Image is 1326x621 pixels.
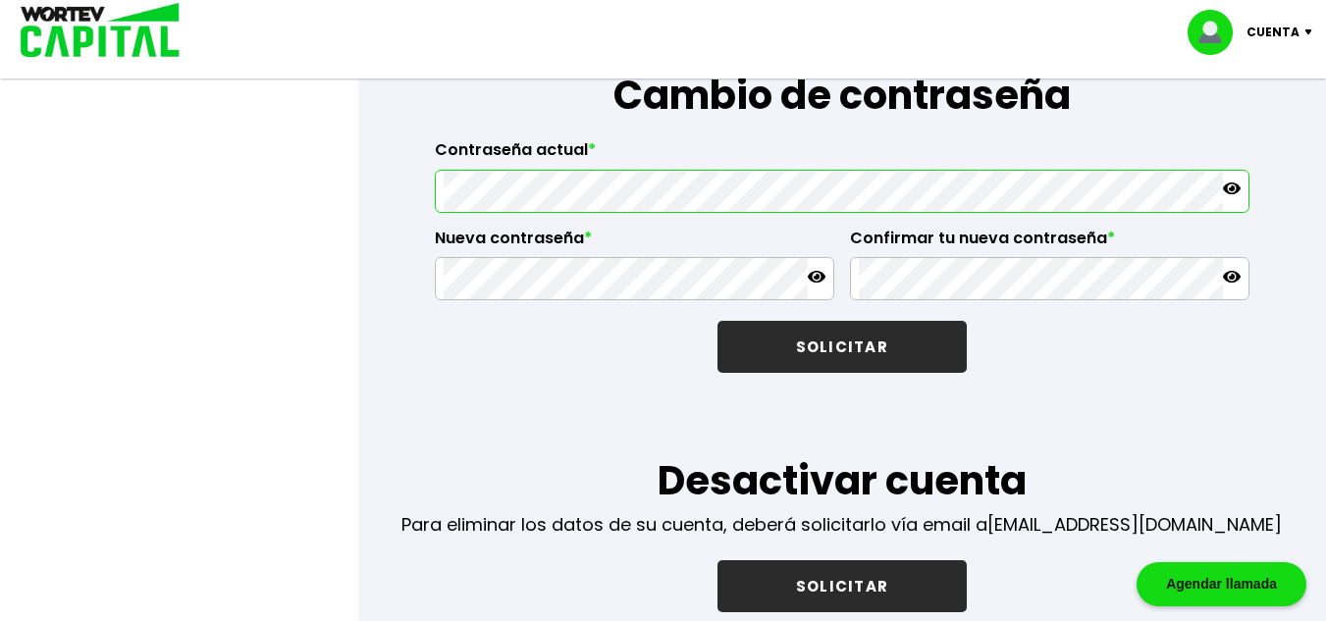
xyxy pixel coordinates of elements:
p: Para eliminar los datos de su cuenta, deberá solicitarlo vía email a [401,510,1282,540]
img: icon-down [1299,29,1326,35]
label: Contraseña actual [435,140,1249,170]
h1: Cambio de contraseña [435,66,1249,125]
img: profile-image [1188,10,1246,55]
p: Cuenta [1246,18,1299,47]
button: SOLICITAR [717,321,967,373]
button: SOLICITAR [717,560,967,612]
div: Agendar llamada [1137,562,1306,606]
label: Confirmar tu nueva contraseña [850,229,1249,258]
label: Nueva contraseña [435,229,834,258]
a: [EMAIL_ADDRESS][DOMAIN_NAME] [987,512,1282,537]
h1: Desactivar cuenta [401,451,1282,510]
